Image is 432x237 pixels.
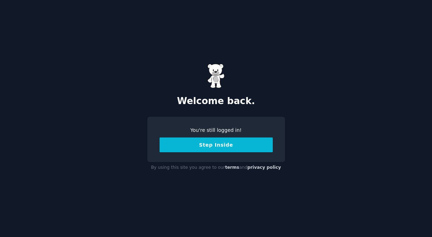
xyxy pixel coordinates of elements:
[247,165,281,170] a: privacy policy
[147,96,285,107] h2: Welcome back.
[147,162,285,173] div: By using this site you agree to our and
[160,142,273,148] a: Step Inside
[225,165,239,170] a: terms
[160,137,273,152] button: Step Inside
[160,127,273,134] div: You're still logged in!
[207,64,225,88] img: Gummy Bear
